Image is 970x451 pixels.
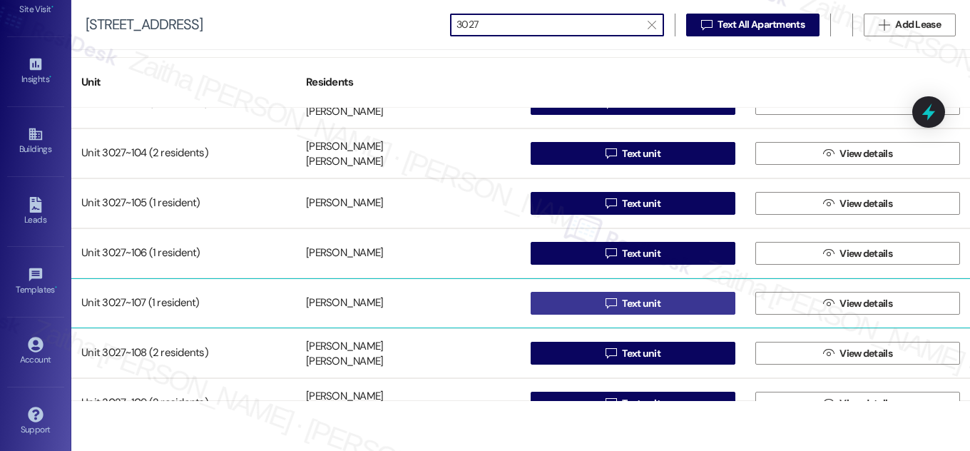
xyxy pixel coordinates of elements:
span: Text unit [622,146,660,161]
div: Unit 3027~104 (2 residents) [71,139,296,168]
span: Text unit [622,396,660,411]
div: [PERSON_NAME] [306,155,383,170]
div: [PERSON_NAME] [306,339,383,354]
button: Text unit [531,142,735,165]
span: Text unit [622,196,660,211]
div: Residents [296,65,521,100]
button: Add Lease [864,14,956,36]
div: Unit 3027~108 (2 residents) [71,339,296,368]
div: [PERSON_NAME] [306,105,383,120]
input: Search by resident name or unit number [456,15,640,35]
button: View details [755,192,960,215]
i:  [823,348,834,359]
span: View details [839,346,892,361]
button: View details [755,392,960,415]
button: View details [755,242,960,265]
span: View details [839,146,892,161]
div: Unit [71,65,296,100]
div: Unit 3027~105 (1 resident) [71,189,296,218]
span: View details [839,196,892,211]
div: [PERSON_NAME] [306,355,383,370]
button: Clear text [640,14,663,36]
span: Add Lease [895,17,941,32]
span: Text All Apartments [718,17,805,32]
button: View details [755,292,960,315]
i:  [606,148,616,159]
a: Account [7,333,64,371]
i:  [823,298,834,309]
i:  [823,397,834,409]
div: [PERSON_NAME] [306,139,383,154]
button: View details [755,142,960,165]
span: • [51,2,53,12]
i:  [648,19,655,31]
a: Insights • [7,52,64,91]
i:  [606,298,616,309]
span: • [55,283,57,293]
div: Unit 3027~106 (1 resident) [71,239,296,268]
span: Text unit [622,296,660,311]
a: Templates • [7,263,64,301]
div: [STREET_ADDRESS] [86,17,203,32]
div: [PERSON_NAME] [306,196,383,211]
button: Text All Apartments [686,14,820,36]
i:  [823,248,834,259]
button: Text unit [531,292,735,315]
i:  [879,19,889,31]
span: View details [839,296,892,311]
span: View details [839,246,892,261]
a: Buildings [7,122,64,161]
div: [PERSON_NAME] [306,296,383,311]
div: Unit 3027~109 (2 residents) [71,389,296,417]
i:  [606,348,616,359]
button: View details [755,342,960,365]
button: Text unit [531,192,735,215]
span: View details [839,396,892,411]
div: [PERSON_NAME] [306,389,383,404]
button: Text unit [531,342,735,365]
span: • [49,72,51,82]
i:  [823,148,834,159]
i:  [606,397,616,409]
div: Unit 3027~107 (1 resident) [71,289,296,318]
button: Text unit [531,392,735,415]
a: Leads [7,193,64,231]
i:  [823,198,834,209]
i:  [701,19,712,31]
button: Text unit [531,242,735,265]
span: Text unit [622,246,660,261]
span: Text unit [622,346,660,361]
a: Support [7,402,64,441]
div: [PERSON_NAME] [306,246,383,261]
i:  [606,198,616,209]
i:  [606,248,616,259]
